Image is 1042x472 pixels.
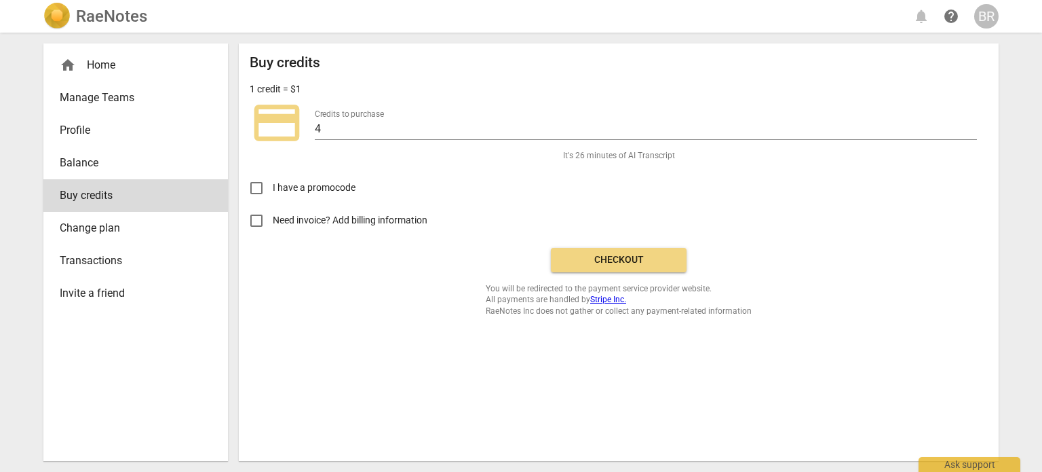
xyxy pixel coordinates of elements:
div: Home [60,57,201,73]
a: Balance [43,147,228,179]
span: help [943,8,959,24]
span: It's 26 minutes of AI Transcript [563,150,675,162]
a: Transactions [43,244,228,277]
span: Balance [60,155,201,171]
div: Ask support [919,457,1020,472]
span: home [60,57,76,73]
span: Need invoice? Add billing information [273,213,429,228]
span: Buy credits [60,187,201,204]
button: BR [974,4,999,29]
a: Manage Teams [43,81,228,114]
span: Checkout [562,253,676,267]
a: Invite a friend [43,277,228,310]
span: Manage Teams [60,90,201,106]
label: Credits to purchase [315,110,384,118]
span: I have a promocode [273,181,355,195]
button: Checkout [551,248,687,272]
p: 1 credit = $1 [250,82,301,96]
h2: Buy credits [250,54,320,71]
span: Transactions [60,253,201,269]
span: Change plan [60,220,201,236]
img: Logo [43,3,71,30]
a: Change plan [43,212,228,244]
h2: RaeNotes [76,7,147,26]
span: credit_card [250,96,304,150]
a: Help [939,4,963,29]
a: Profile [43,114,228,147]
span: Profile [60,122,201,139]
span: Invite a friend [60,285,201,302]
span: You will be redirected to the payment service provider website. All payments are handled by RaeNo... [486,283,752,317]
a: Stripe Inc. [590,295,626,304]
a: LogoRaeNotes [43,3,147,30]
div: Home [43,49,228,81]
a: Buy credits [43,179,228,212]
